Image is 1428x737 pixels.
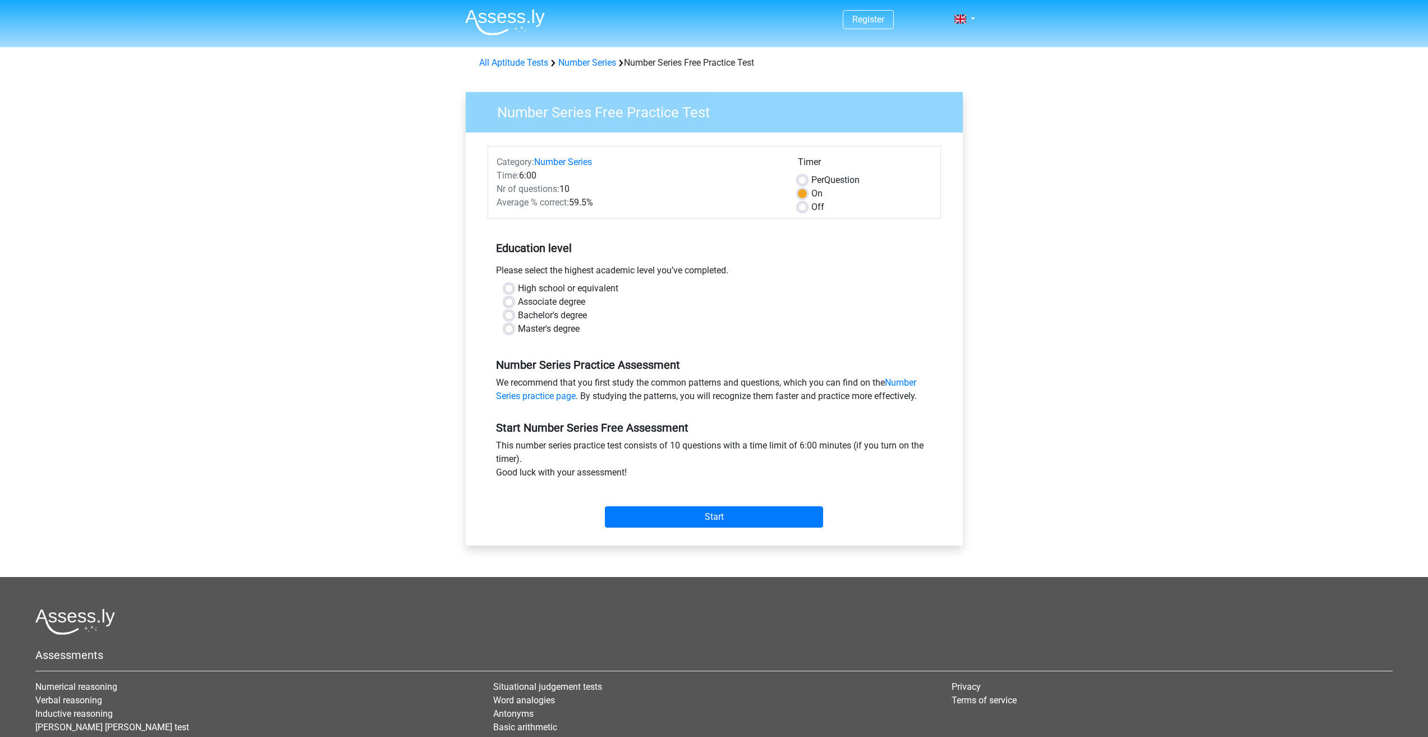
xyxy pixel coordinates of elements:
[534,157,592,167] a: Number Series
[497,197,569,208] span: Average % correct:
[35,722,189,733] a: [PERSON_NAME] [PERSON_NAME] test
[798,155,932,173] div: Timer
[493,695,555,706] a: Word analogies
[488,169,789,182] div: 6:00
[484,99,954,121] h3: Number Series Free Practice Test
[518,322,580,336] label: Master's degree
[811,173,860,187] label: Question
[952,681,981,692] a: Privacy
[479,57,548,68] a: All Aptitude Tests
[493,708,534,719] a: Antonyms
[497,184,559,194] span: Nr of questions:
[35,681,117,692] a: Numerical reasoning
[488,376,941,408] div: We recommend that you first study the common patterns and questions, which you can find on the . ...
[558,57,616,68] a: Number Series
[488,182,789,196] div: 10
[493,681,602,692] a: Situational judgement tests
[493,722,557,733] a: Basic arithmetic
[852,14,884,25] a: Register
[497,157,534,167] span: Category:
[488,196,789,209] div: 59.5%
[952,695,1017,706] a: Terms of service
[518,295,585,309] label: Associate degree
[35,648,1393,662] h5: Assessments
[488,264,941,282] div: Please select the highest academic level you’ve completed.
[35,608,115,635] img: Assessly logo
[518,282,618,295] label: High school or equivalent
[35,695,102,706] a: Verbal reasoning
[811,187,823,200] label: On
[496,237,933,259] h5: Education level
[811,175,824,185] span: Per
[496,421,933,434] h5: Start Number Series Free Assessment
[488,439,941,484] div: This number series practice test consists of 10 questions with a time limit of 6:00 minutes (if y...
[811,200,824,214] label: Off
[605,506,823,528] input: Start
[496,377,916,401] a: Number Series practice page
[475,56,954,70] div: Number Series Free Practice Test
[518,309,587,322] label: Bachelor's degree
[497,170,519,181] span: Time:
[35,708,113,719] a: Inductive reasoning
[465,9,545,35] img: Assessly
[496,358,933,372] h5: Number Series Practice Assessment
